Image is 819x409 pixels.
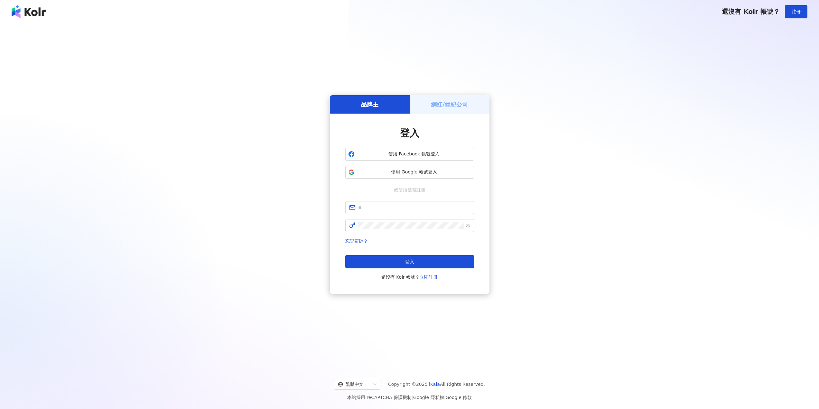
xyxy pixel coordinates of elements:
span: 登入 [405,259,414,264]
span: 註冊 [792,9,801,14]
button: 使用 Facebook 帳號登入 [345,148,474,161]
span: 使用 Google 帳號登入 [357,169,471,175]
a: 忘記密碼？ [345,238,368,244]
button: 註冊 [785,5,807,18]
img: logo [12,5,46,18]
span: | [412,395,413,400]
span: 或使用信箱註冊 [389,186,430,193]
a: Google 條款 [445,395,472,400]
span: 還沒有 Kolr 帳號？ [722,8,780,15]
a: iKala [429,382,440,387]
span: 登入 [400,127,419,139]
a: Google 隱私權 [413,395,444,400]
span: 本站採用 reCAPTCHA 保護機制 [347,394,472,401]
button: 使用 Google 帳號登入 [345,166,474,179]
h5: 網紅/經紀公司 [431,100,468,108]
span: 還沒有 Kolr 帳號？ [381,273,438,281]
button: 登入 [345,255,474,268]
div: 繁體中文 [338,379,371,389]
span: Copyright © 2025 All Rights Reserved. [388,380,485,388]
span: | [444,395,446,400]
a: 立即註冊 [420,274,438,280]
h5: 品牌主 [361,100,378,108]
span: 使用 Facebook 帳號登入 [357,151,471,157]
span: eye-invisible [466,223,470,228]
